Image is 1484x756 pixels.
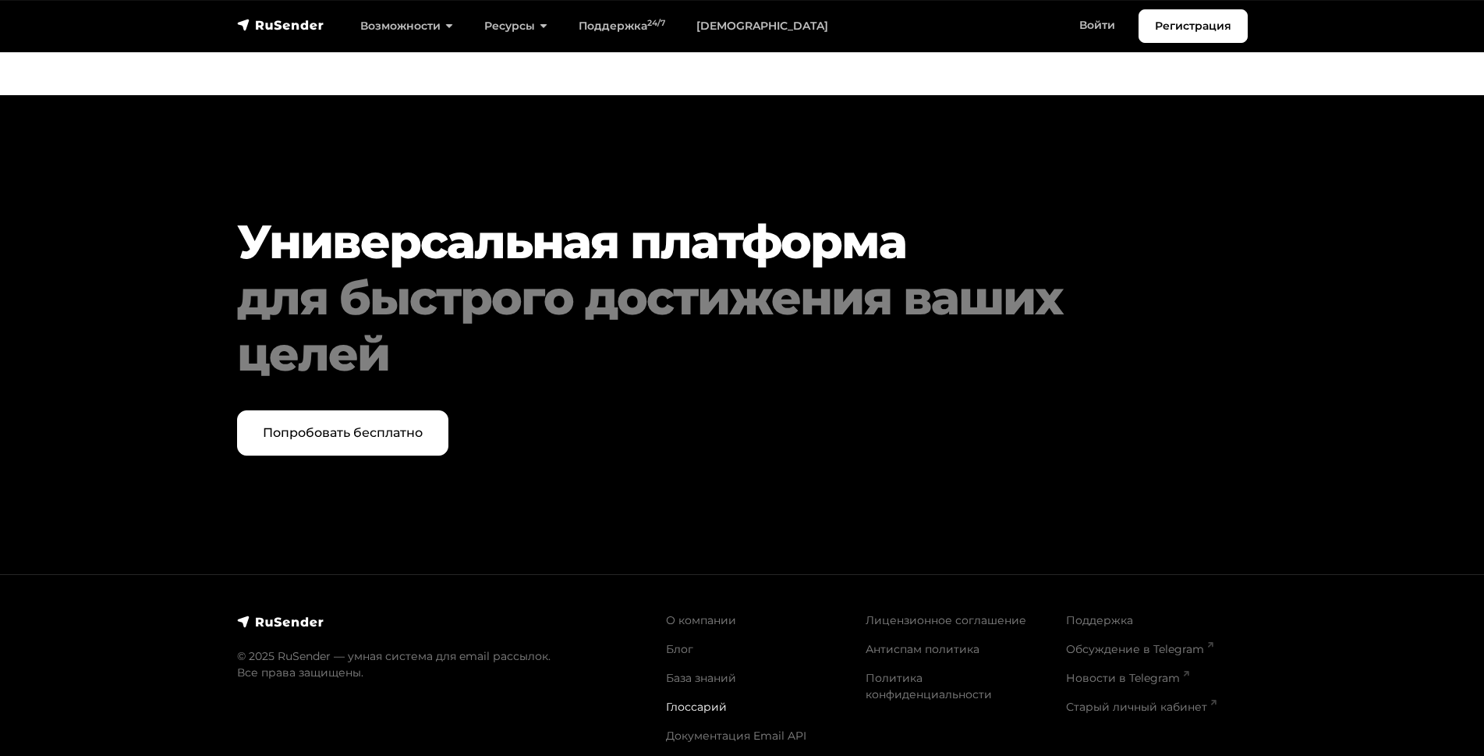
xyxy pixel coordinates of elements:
a: Глоссарий [666,700,727,714]
a: Попробовать бесплатно [237,410,448,456]
div: для быстрого достижения ваших целей [237,270,1162,382]
a: База знаний [666,671,736,685]
a: Новости в Telegram [1066,671,1189,685]
a: Старый личный кабинет [1066,700,1217,714]
a: Блог [666,642,693,656]
a: Регистрация [1139,9,1248,43]
a: Поддержка24/7 [563,10,681,42]
a: Обсуждение в Telegram [1066,642,1213,656]
a: Лицензионное соглашение [866,613,1026,627]
a: Ресурсы [469,10,563,42]
img: RuSender [237,17,324,33]
sup: 24/7 [647,18,665,28]
a: Документация Email API [666,729,806,743]
a: Войти [1064,9,1131,41]
a: Антиспам политика [866,642,979,656]
p: © 2025 RuSender — умная система для email рассылок. Все права защищены. [237,648,647,681]
h2: Универсальная платформа [237,214,1162,382]
a: О компании [666,613,736,627]
a: Политика конфиденциальности [866,671,992,701]
a: Возможности [345,10,469,42]
a: Поддержка [1066,613,1133,627]
a: [DEMOGRAPHIC_DATA] [681,10,844,42]
img: RuSender [237,614,324,630]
